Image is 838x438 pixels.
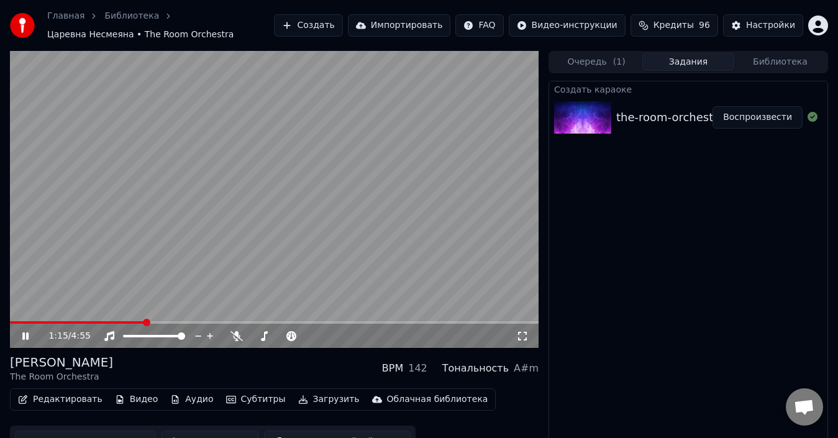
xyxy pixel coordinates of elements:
[746,19,795,32] div: Настройки
[723,14,803,37] button: Настройки
[631,14,718,37] button: Кредиты96
[10,354,113,371] div: [PERSON_NAME]
[442,361,509,376] div: Тональность
[221,391,291,408] button: Субтитры
[274,14,342,37] button: Создать
[786,388,823,426] div: Открытый чат
[71,330,91,342] span: 4:55
[613,56,626,68] span: ( 1 )
[382,361,403,376] div: BPM
[387,393,488,406] div: Облачная библиотека
[48,330,78,342] div: /
[509,14,626,37] button: Видео-инструкции
[47,10,274,41] nav: breadcrumb
[455,14,503,37] button: FAQ
[10,13,35,38] img: youka
[348,14,451,37] button: Импортировать
[293,391,365,408] button: Загрузить
[550,53,642,71] button: Очередь
[699,19,710,32] span: 96
[165,391,218,408] button: Аудио
[47,29,234,41] span: Царевна Несмеяна • The Room Orchestra
[110,391,163,408] button: Видео
[48,330,68,342] span: 1:15
[713,106,803,129] button: Воспроизвести
[642,53,734,71] button: Задания
[13,391,107,408] button: Редактировать
[104,10,159,22] a: Библиотека
[514,361,539,376] div: A#m
[734,53,826,71] button: Библиотека
[549,81,827,96] div: Создать караоке
[47,10,84,22] a: Главная
[408,361,427,376] div: 142
[654,19,694,32] span: Кредиты
[10,371,113,383] div: The Room Orchestra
